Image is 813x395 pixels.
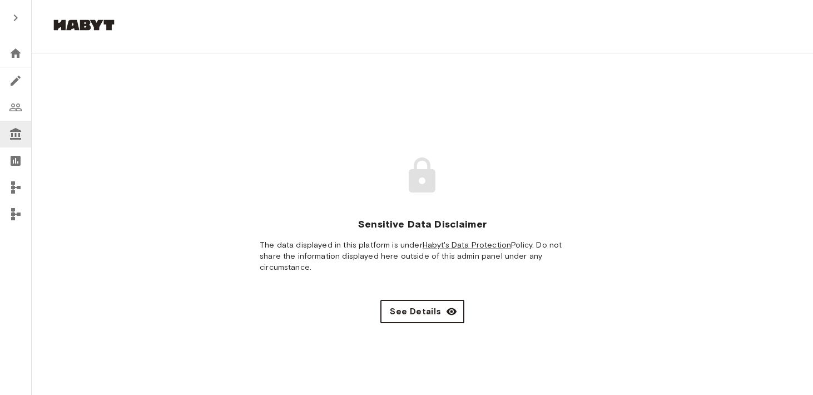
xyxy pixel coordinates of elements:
[260,240,585,273] span: The data displayed in this platform is under Policy. Do not share the information displayed here ...
[390,305,441,318] span: See Details
[358,218,487,231] span: Sensitive Data Disclaimer
[51,19,117,31] img: Habyt
[423,240,511,250] a: Habyt's Data Protection
[380,300,464,323] button: See Details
